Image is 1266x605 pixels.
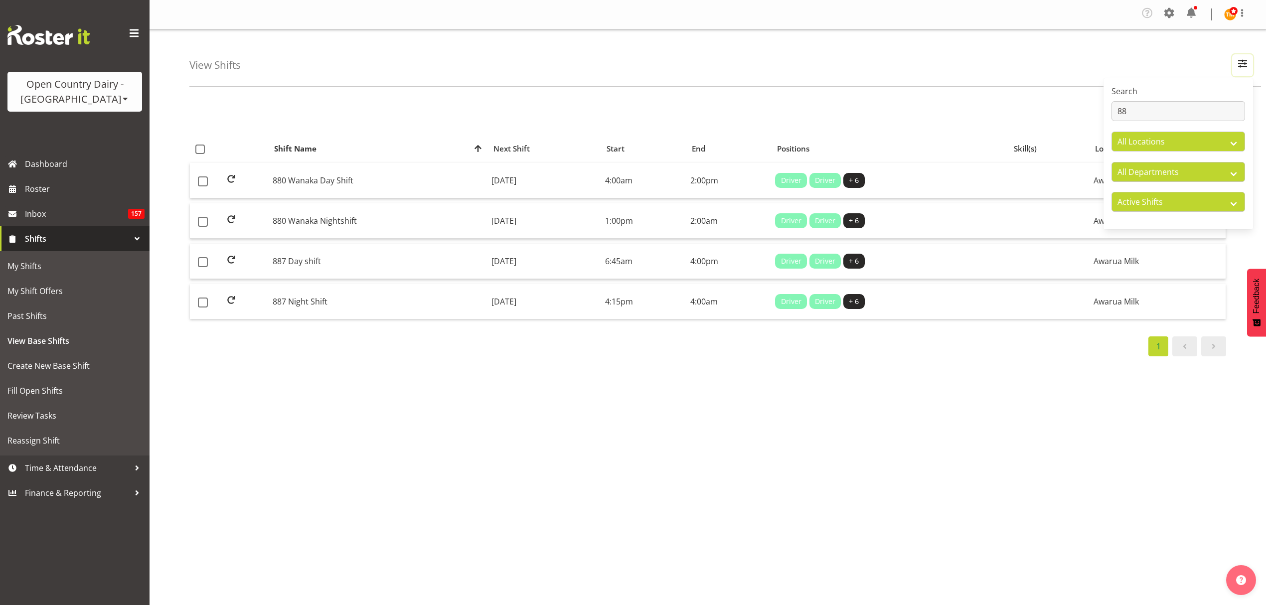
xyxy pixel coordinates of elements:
[1252,279,1261,313] span: Feedback
[2,428,147,453] a: Reassign Shift
[269,244,487,279] td: 887 Day shift
[269,284,487,319] td: 887 Night Shift
[849,296,859,307] span: + 6
[781,215,801,226] span: Driver
[849,256,859,267] span: + 6
[1111,85,1245,97] label: Search
[7,408,142,423] span: Review Tasks
[1232,54,1253,76] button: Filter Employees
[487,203,601,239] td: [DATE]
[7,25,90,45] img: Rosterit website logo
[781,256,801,267] span: Driver
[601,203,686,239] td: 1:00pm
[2,353,147,378] a: Create New Base Shift
[7,383,142,398] span: Fill Open Shifts
[17,77,132,107] div: Open Country Dairy - [GEOGRAPHIC_DATA]
[25,206,128,221] span: Inbox
[601,284,686,319] td: 4:15pm
[686,284,772,319] td: 4:00am
[686,163,772,198] td: 2:00pm
[25,156,145,171] span: Dashboard
[849,215,859,226] span: + 6
[1247,269,1266,336] button: Feedback - Show survey
[25,231,130,246] span: Shifts
[692,143,766,154] div: End
[269,203,487,239] td: 880 Wanaka Nightshift
[7,433,142,448] span: Reassign Shift
[1111,101,1245,121] input: Search by name
[601,163,686,198] td: 4:00am
[1094,175,1139,186] span: Awarua Milk
[493,143,596,154] div: Next Shift
[7,333,142,348] span: View Base Shifts
[189,59,241,71] h4: View Shifts
[1236,575,1246,585] img: help-xxl-2.png
[487,284,601,319] td: [DATE]
[487,163,601,198] td: [DATE]
[269,163,487,198] td: 880 Wanaka Day Shift
[25,181,145,196] span: Roster
[7,308,142,323] span: Past Shifts
[25,460,130,475] span: Time & Attendance
[2,328,147,353] a: View Base Shifts
[2,303,147,328] a: Past Shifts
[1094,296,1139,307] span: Awarua Milk
[487,244,601,279] td: [DATE]
[7,358,142,373] span: Create New Base Shift
[686,244,772,279] td: 4:00pm
[7,259,142,274] span: My Shifts
[686,203,772,239] td: 2:00am
[815,175,835,186] span: Driver
[2,378,147,403] a: Fill Open Shifts
[1095,143,1220,154] div: Location
[2,254,147,279] a: My Shifts
[781,296,801,307] span: Driver
[607,143,680,154] div: Start
[2,403,147,428] a: Review Tasks
[1224,8,1236,20] img: tim-magness10922.jpg
[849,175,859,186] span: + 6
[2,279,147,303] a: My Shift Offers
[1094,256,1139,267] span: Awarua Milk
[274,143,481,154] div: Shift Name
[128,209,145,219] span: 157
[1094,215,1139,226] span: Awarua Milk
[777,143,1002,154] div: Positions
[7,284,142,299] span: My Shift Offers
[1014,143,1084,154] div: Skill(s)
[815,256,835,267] span: Driver
[781,175,801,186] span: Driver
[815,215,835,226] span: Driver
[25,485,130,500] span: Finance & Reporting
[815,296,835,307] span: Driver
[601,244,686,279] td: 6:45am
